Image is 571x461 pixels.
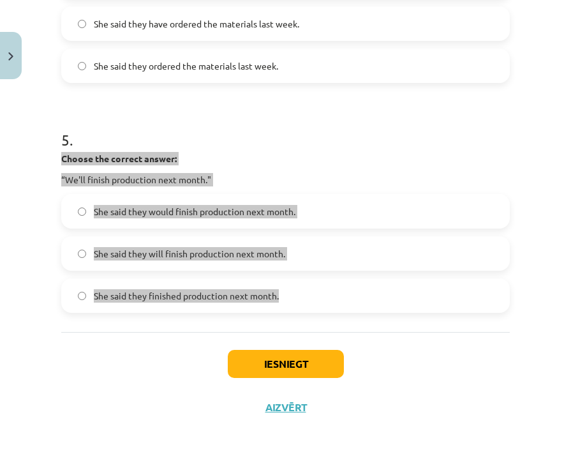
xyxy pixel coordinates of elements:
span: She said they ordered the materials last week. [94,59,278,73]
p: “We'll finish production next month." [61,173,510,186]
span: She said they have ordered the materials last week. [94,17,299,31]
strong: Choose the correct answer: [61,153,177,164]
input: She said they would finish production next month. [78,208,86,216]
input: She said they ordered the materials last week. [78,62,86,70]
img: icon-close-lesson-0947bae3869378f0d4975bcd49f059093ad1ed9edebbc8119c70593378902aed.svg [8,52,13,61]
input: She said they finished production next month. [78,292,86,300]
input: She said they will finish production next month. [78,250,86,258]
h1: 5 . [61,109,510,148]
button: Iesniegt [228,350,344,378]
span: She said they finished production next month. [94,289,279,303]
input: She said they have ordered the materials last week. [78,20,86,28]
span: She said they will finish production next month. [94,247,285,261]
span: She said they would finish production next month. [94,205,295,218]
button: Aizvērt [262,401,310,414]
